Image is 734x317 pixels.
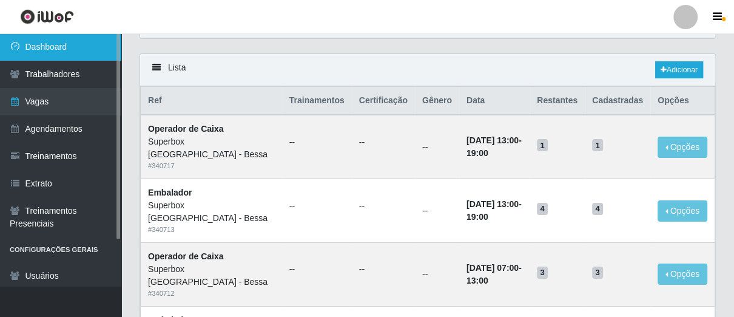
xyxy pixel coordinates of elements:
[282,87,352,115] th: Trainamentos
[459,87,530,115] th: Data
[289,263,345,276] ul: --
[148,199,275,225] div: Superbox [GEOGRAPHIC_DATA] - Bessa
[466,148,488,158] time: 19:00
[466,135,519,145] time: [DATE] 13:00
[289,200,345,213] ul: --
[359,200,408,213] ul: --
[658,264,707,285] button: Opções
[592,267,603,279] span: 3
[148,225,275,235] div: # 340713
[359,263,408,276] ul: --
[148,251,224,261] strong: Operador de Caixa
[20,9,74,24] img: CoreUI Logo
[466,199,519,209] time: [DATE] 13:00
[592,139,603,151] span: 1
[466,199,522,222] strong: -
[650,87,715,115] th: Opções
[658,137,707,158] button: Opções
[140,54,715,86] div: Lista
[466,212,488,222] time: 19:00
[141,87,282,115] th: Ref
[148,135,275,161] div: Superbox [GEOGRAPHIC_DATA] - Bessa
[359,136,408,149] ul: --
[148,188,192,197] strong: Embalador
[466,263,519,273] time: [DATE] 07:00
[585,87,650,115] th: Cadastradas
[530,87,585,115] th: Restantes
[415,242,459,306] td: --
[415,115,459,179] td: --
[148,288,275,299] div: # 340712
[592,203,603,215] span: 4
[415,87,459,115] th: Gênero
[148,263,275,288] div: Superbox [GEOGRAPHIC_DATA] - Bessa
[466,276,488,285] time: 13:00
[655,61,703,78] a: Adicionar
[466,263,522,285] strong: -
[537,139,548,151] span: 1
[537,267,548,279] span: 3
[415,179,459,243] td: --
[148,124,224,134] strong: Operador de Caixa
[352,87,415,115] th: Certificação
[537,203,548,215] span: 4
[466,135,522,158] strong: -
[289,136,345,149] ul: --
[148,161,275,171] div: # 340717
[658,200,707,222] button: Opções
